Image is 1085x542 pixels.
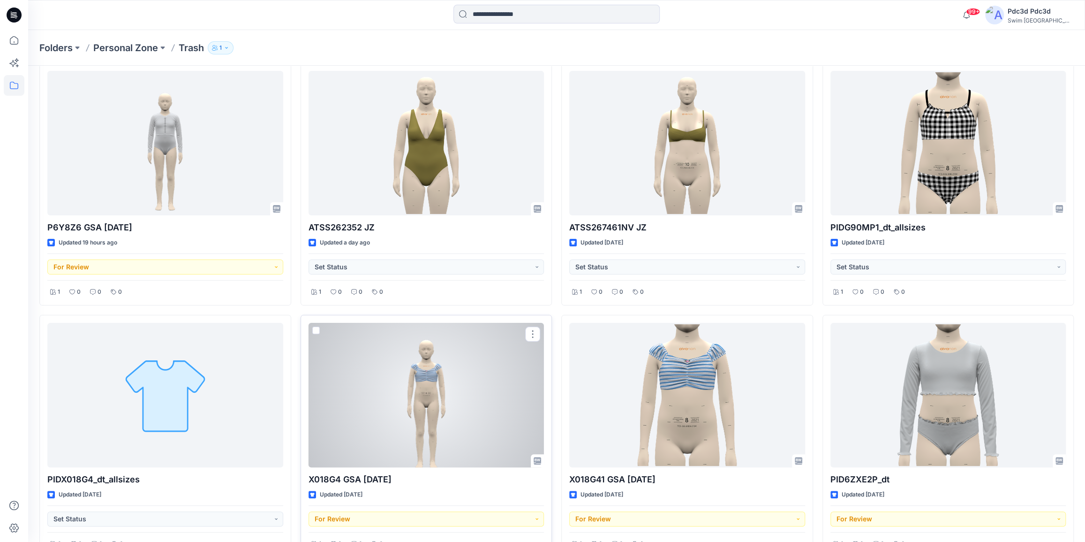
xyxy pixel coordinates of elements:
[1008,6,1073,17] div: Pdc3d Pdc3d
[830,323,1066,467] a: PID6ZXE2P_dt
[320,238,370,248] p: Updated a day ago
[309,473,544,486] p: X018G4 GSA [DATE]
[309,323,544,467] a: X018G4 GSA 2025.8.29
[569,71,805,215] a: ATSS267461NV JZ
[881,287,884,297] p: 0
[860,287,864,297] p: 0
[1008,17,1073,24] div: Swim [GEOGRAPHIC_DATA]
[359,287,362,297] p: 0
[93,41,158,54] a: Personal Zone
[569,323,805,467] a: X018G41 GSA 2025.8.29
[208,41,234,54] button: 1
[580,238,623,248] p: Updated [DATE]
[219,43,222,53] p: 1
[580,287,582,297] p: 1
[309,221,544,234] p: ATSS262352 JZ
[619,287,623,297] p: 0
[309,71,544,215] a: ATSS262352 JZ
[39,41,73,54] a: Folders
[966,8,980,15] span: 99+
[640,287,644,297] p: 0
[179,41,204,54] p: Trash
[985,6,1004,24] img: avatar
[580,490,623,500] p: Updated [DATE]
[58,287,60,297] p: 1
[47,323,283,467] a: PIDX018G4_dt_allsizes
[319,287,321,297] p: 1
[379,287,383,297] p: 0
[59,238,117,248] p: Updated 19 hours ago
[599,287,603,297] p: 0
[47,71,283,215] a: P6Y8Z6 GSA 2025.09.15
[841,287,843,297] p: 1
[47,473,283,486] p: PIDX018G4_dt_allsizes
[830,71,1066,215] a: PIDG90MP1_dt_allsizes
[59,490,101,500] p: Updated [DATE]
[98,287,101,297] p: 0
[830,221,1066,234] p: PIDG90MP1_dt_allsizes
[842,238,884,248] p: Updated [DATE]
[569,473,805,486] p: X018G41 GSA [DATE]
[569,221,805,234] p: ATSS267461NV JZ
[842,490,884,500] p: Updated [DATE]
[901,287,905,297] p: 0
[118,287,122,297] p: 0
[830,473,1066,486] p: PID6ZXE2P_dt
[338,287,342,297] p: 0
[320,490,362,500] p: Updated [DATE]
[77,287,81,297] p: 0
[47,221,283,234] p: P6Y8Z6 GSA [DATE]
